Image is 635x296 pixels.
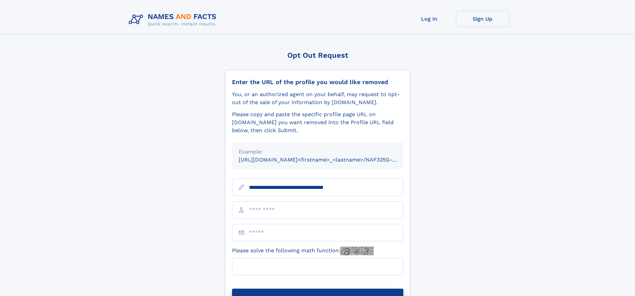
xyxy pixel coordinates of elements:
div: Example: [239,148,397,156]
div: Opt Out Request [225,51,410,59]
div: Please copy and paste the specific profile page URL on [DOMAIN_NAME] you want removed into the Pr... [232,110,403,134]
a: Log In [403,11,456,27]
label: Please solve the following math function: [232,247,374,255]
small: [URL][DOMAIN_NAME]<firstname>_<lastname>/NAF325G-xxxxxxxx [239,157,416,163]
a: Sign Up [456,11,509,27]
div: You, or an authorized agent on your behalf, may request to opt-out of the sale of your informatio... [232,90,403,106]
img: Logo Names and Facts [126,11,222,29]
div: Enter the URL of the profile you would like removed [232,78,403,86]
